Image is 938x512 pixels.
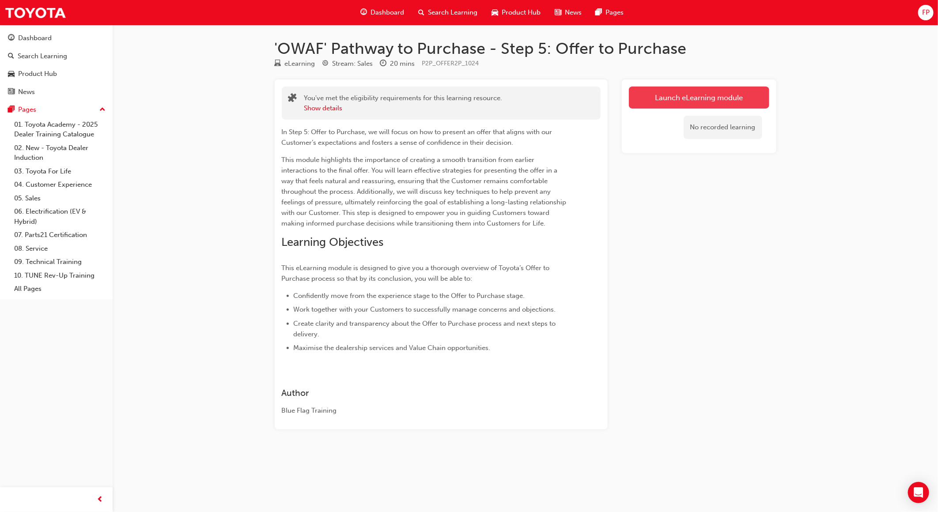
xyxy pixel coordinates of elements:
[294,344,491,352] span: Maximise the dealership services and Value Chain opportunities.
[4,3,66,23] img: Trak
[380,60,387,68] span: clock-icon
[589,4,631,22] a: pages-iconPages
[322,58,373,69] div: Stream
[282,264,552,282] span: This eLearning module is designed to give you a thorough overview of Toyota’s Offer to Purchase p...
[294,320,558,338] span: Create clarity and transparency about the Offer to Purchase process and next steps to delivery.
[684,116,762,139] div: No recorded learning
[322,60,329,68] span: target-icon
[11,282,109,296] a: All Pages
[275,60,281,68] span: learningResourceType_ELEARNING-icon
[285,59,315,69] div: eLearning
[275,58,315,69] div: Type
[99,104,106,116] span: up-icon
[4,30,109,46] a: Dashboard
[11,118,109,141] a: 01. Toyota Academy - 2025 Dealer Training Catalogue
[294,292,525,300] span: Confidently move from the experience stage to the Offer to Purchase stage.
[282,235,384,249] span: Learning Objectives
[11,269,109,282] a: 10. TUNE Rev-Up Training
[428,8,477,18] span: Search Learning
[8,53,14,60] span: search-icon
[282,128,554,147] span: In Step 5: Offer to Purchase, we will focus on how to present an offer that aligns with our Custo...
[908,482,929,503] div: Open Intercom Messenger
[11,205,109,228] a: 06. Electrification (EV & Hybrid)
[606,8,624,18] span: Pages
[11,255,109,269] a: 09. Technical Training
[629,87,769,109] a: Launch eLearning module
[596,7,602,18] span: pages-icon
[11,165,109,178] a: 03. Toyota For Life
[4,66,109,82] a: Product Hub
[565,8,582,18] span: News
[922,8,930,18] span: FP
[8,106,15,114] span: pages-icon
[282,388,569,398] h3: Author
[4,84,109,100] a: News
[11,228,109,242] a: 07. Parts21 Certification
[8,34,15,42] span: guage-icon
[333,59,373,69] div: Stream: Sales
[548,4,589,22] a: news-iconNews
[18,33,52,43] div: Dashboard
[11,178,109,192] a: 04. Customer Experience
[484,4,548,22] a: car-iconProduct Hub
[918,5,934,20] button: FP
[371,8,404,18] span: Dashboard
[360,7,367,18] span: guage-icon
[411,4,484,22] a: search-iconSearch Learning
[18,105,36,115] div: Pages
[4,102,109,118] button: Pages
[4,28,109,102] button: DashboardSearch LearningProduct HubNews
[11,192,109,205] a: 05. Sales
[282,406,569,416] div: Blue Flag Training
[555,7,561,18] span: news-icon
[18,69,57,79] div: Product Hub
[294,305,556,313] span: Work together with your Customers to successfully manage concerns and objections.
[492,7,498,18] span: car-icon
[11,242,109,256] a: 08. Service
[18,51,67,61] div: Search Learning
[353,4,411,22] a: guage-iconDashboard
[282,156,568,227] span: This module highlights the importance of creating a smooth transition from earlier interactions t...
[97,494,104,505] span: prev-icon
[4,48,109,64] a: Search Learning
[18,87,35,97] div: News
[380,58,415,69] div: Duration
[11,141,109,165] a: 02. New - Toyota Dealer Induction
[422,60,479,67] span: Learning resource code
[8,88,15,96] span: news-icon
[502,8,541,18] span: Product Hub
[418,7,424,18] span: search-icon
[390,59,415,69] div: 20 mins
[288,94,297,104] span: puzzle-icon
[8,70,15,78] span: car-icon
[304,103,343,113] button: Show details
[304,93,503,113] div: You've met the eligibility requirements for this learning resource.
[275,39,776,58] h1: 'OWAF' Pathway to Purchase - Step 5: Offer to Purchase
